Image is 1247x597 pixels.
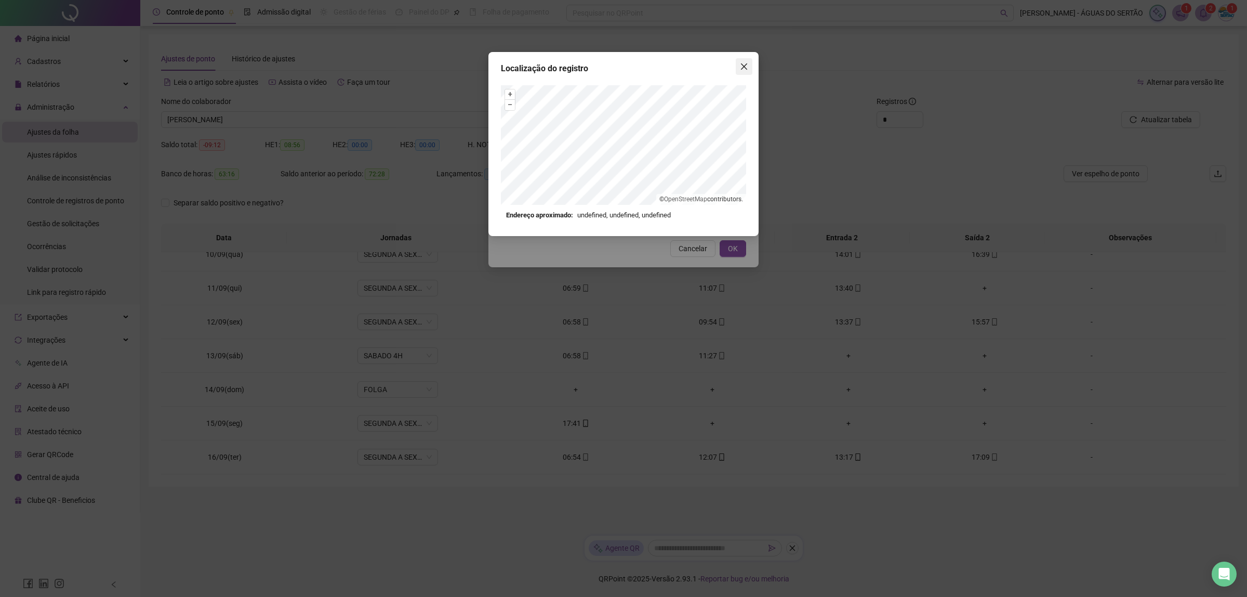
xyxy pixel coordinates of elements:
span: close [740,62,748,71]
button: Close [736,58,752,75]
li: © contributors. [659,196,743,203]
strong: Endereço aproximado: [506,210,573,220]
div: Localização do registro [501,62,746,75]
a: OpenStreetMap [664,196,707,203]
div: Open Intercom Messenger [1212,562,1237,587]
button: + [505,89,515,99]
div: undefined, undefined, undefined [506,210,741,220]
button: – [505,100,515,110]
